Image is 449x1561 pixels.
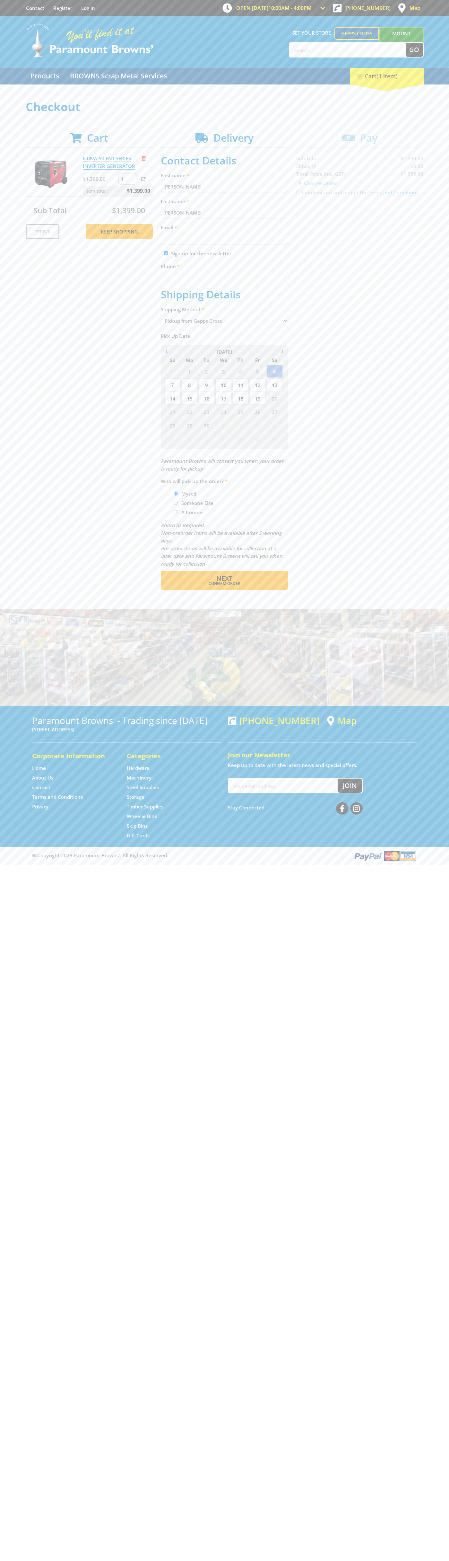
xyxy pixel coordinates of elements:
span: Sa [266,356,283,364]
label: Who will pick up the order? [161,477,288,485]
label: Pick Up Date [161,332,288,340]
span: Confirm order [175,582,274,586]
span: 4 [266,419,283,432]
span: 9 [232,432,249,445]
span: 1 [181,365,198,378]
span: Cart [87,131,108,145]
span: We [215,356,232,364]
h5: Categories [127,752,209,761]
button: Go [406,43,423,57]
span: 4 [232,365,249,378]
span: $1,399.00 [127,186,150,196]
label: First name [161,172,288,179]
img: PayPal, Mastercard, Visa accepted [353,850,417,862]
span: 19 [249,392,266,405]
span: 25 [232,405,249,418]
span: (1 item) [376,72,398,80]
a: Go to the BROWNS Scrap Metal Services page [65,68,172,84]
a: Go to the Steel Supplies page [127,784,159,791]
div: ® Copyright 2025 Paramount Browns'. All Rights Reserved. [26,850,424,862]
a: 6.0KW SILENT SERIES INVERTER GENERATOR [83,155,135,170]
h3: Paramount Browns' - Trading since [DATE] [32,715,221,726]
span: 21 [164,405,181,418]
h1: Checkout [26,101,424,113]
label: Last name [161,198,288,205]
label: Sign up for the newsletter [171,250,231,257]
span: Th [232,356,249,364]
span: 24 [215,405,232,418]
h2: Contact Details [161,154,288,167]
a: Go to the About Us page [32,774,53,781]
span: 7 [164,378,181,391]
input: Please enter your telephone number. [161,272,288,283]
span: 28 [164,419,181,432]
img: 6.0KW SILENT SERIES INVERTER GENERATOR [32,154,70,193]
input: Your email address [229,779,338,793]
span: 30 [198,419,215,432]
span: 11 [232,378,249,391]
a: Go to the Products page [26,68,64,84]
a: Go to the Hardware page [127,765,150,772]
h5: Join our Newsletter [228,751,417,760]
span: 16 [198,392,215,405]
a: Go to the Contact page [32,784,50,791]
a: Go to the registration page [53,5,72,11]
span: 2 [198,365,215,378]
span: 12 [249,378,266,391]
a: Go to the Wheelie Bins page [127,813,157,820]
a: Go to the Machinery page [127,774,151,781]
a: Go to the Skip Bins page [127,823,148,829]
a: Go to the Contact page [26,5,44,11]
span: Fr [249,356,266,364]
span: 10 [249,432,266,445]
input: Please select who will pick up the order. [174,491,178,496]
label: Someone Else [179,498,216,508]
span: Delivery [213,131,254,145]
input: Please select who will pick up the order. [174,510,178,514]
span: 18 [232,392,249,405]
span: 5 [249,365,266,378]
a: Print [26,224,59,239]
p: Keep up to date with the latest news and special offers. [228,761,417,769]
div: [PHONE_NUMBER] [228,715,319,726]
div: Cart [350,68,424,84]
span: [DATE] [217,348,232,355]
input: Please enter your last name. [161,207,288,218]
select: Please select a shipping method. [161,315,288,327]
span: 8 [181,378,198,391]
span: 5 [164,432,181,445]
span: Mo [181,356,198,364]
label: Myself [179,488,199,499]
a: Keep Shopping [86,224,153,239]
a: Go to the Terms and Conditions page [32,794,83,800]
input: Please enter your first name. [161,181,288,192]
a: Go to the Home page [32,765,46,772]
input: Search [289,43,406,57]
a: Go to the Gift Cards page [127,832,150,839]
a: Mount [PERSON_NAME] [379,27,424,51]
span: 20 [266,392,283,405]
input: Please enter your email address. [161,233,288,244]
label: A Courier [179,507,205,518]
input: Please select who will pick up the order. [174,501,178,505]
a: Remove from cart [142,155,146,162]
span: 13 [266,378,283,391]
span: 3 [249,419,266,432]
span: 29 [181,419,198,432]
h5: Corporate Information [32,752,114,761]
a: Go to the Privacy page [32,803,48,810]
a: View a map of Gepps Cross location [327,715,357,726]
span: 10:00am - 4:00pm [268,4,312,12]
span: Tu [198,356,215,364]
em: Photo ID Required. Non-preorder items will be available after 5 working days Pre-order items will... [161,522,282,567]
label: Shipping Method [161,305,288,313]
a: Go to the Timber Supplies page [127,803,163,810]
span: 31 [164,365,181,378]
p: [STREET_ADDRESS] [32,726,221,733]
span: 17 [215,392,232,405]
span: 1 [215,419,232,432]
div: Stay Connected [228,800,363,815]
span: Next [216,574,232,583]
span: 11 [266,432,283,445]
p: $1,399.00 [83,175,117,183]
